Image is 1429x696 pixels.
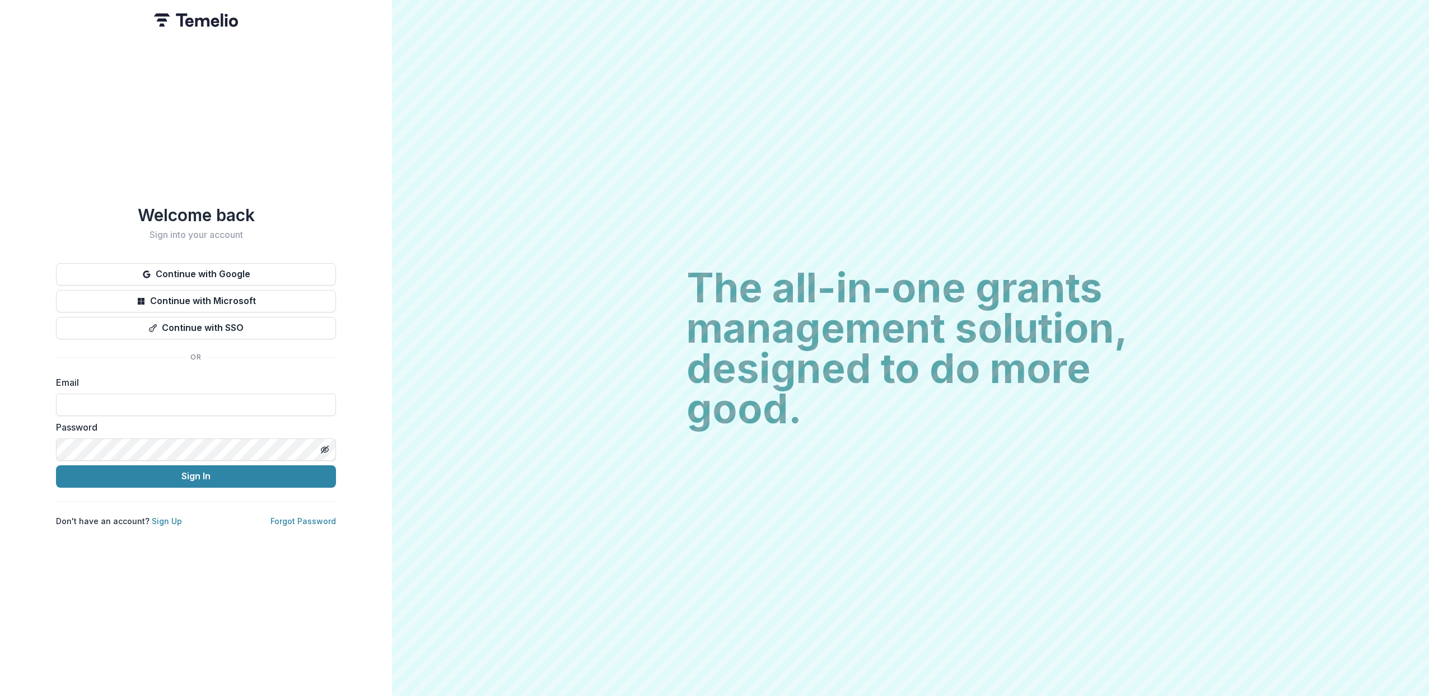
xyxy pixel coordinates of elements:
[56,205,336,225] h1: Welcome back
[56,515,182,527] p: Don't have an account?
[316,441,334,459] button: Toggle password visibility
[154,13,238,27] img: Temelio
[56,317,336,339] button: Continue with SSO
[56,465,336,488] button: Sign In
[56,290,336,312] button: Continue with Microsoft
[56,263,336,286] button: Continue with Google
[56,376,329,389] label: Email
[152,516,182,526] a: Sign Up
[270,516,336,526] a: Forgot Password
[56,421,329,434] label: Password
[56,230,336,240] h2: Sign into your account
